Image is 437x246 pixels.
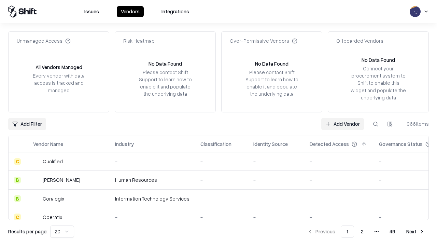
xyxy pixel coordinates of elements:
div: All Vendors Managed [36,64,82,71]
div: No Data Found [255,60,288,67]
div: - [200,195,242,202]
div: Identity Source [253,140,288,148]
div: Vendor Name [33,140,63,148]
img: Operatix [33,214,40,220]
p: Results per page: [8,228,47,235]
div: Detected Access [310,140,349,148]
div: - [200,158,242,165]
nav: pagination [303,225,429,238]
div: Offboarded Vendors [336,37,383,44]
div: - [115,158,189,165]
div: Over-Permissive Vendors [230,37,297,44]
div: Classification [200,140,231,148]
div: B [14,177,21,183]
div: - [200,214,242,221]
div: Information Technology Services [115,195,189,202]
div: - [310,195,368,202]
div: Please contact Shift Support to learn how to enable it and populate the underlying data [243,69,300,98]
button: 49 [384,225,401,238]
div: Governance Status [379,140,423,148]
div: C [14,214,21,220]
div: - [253,214,299,221]
div: Unmanaged Access [17,37,71,44]
div: Risk Heatmap [123,37,155,44]
div: Human Resources [115,176,189,183]
div: Every vendor with data access is tracked and managed [30,72,87,94]
button: Add Filter [8,118,46,130]
div: 966 items [401,120,429,127]
img: Deel [33,177,40,183]
div: - [310,176,368,183]
div: B [14,195,21,202]
button: Issues [80,6,103,17]
a: Add Vendor [321,118,364,130]
div: C [14,158,21,165]
button: 1 [341,225,354,238]
div: Please contact Shift Support to learn how to enable it and populate the underlying data [137,69,194,98]
div: - [310,214,368,221]
div: Operatix [43,214,62,221]
img: Qualified [33,158,40,165]
div: No Data Found [149,60,182,67]
div: - [200,176,242,183]
div: - [253,195,299,202]
div: Industry [115,140,134,148]
div: - [115,214,189,221]
div: No Data Found [362,56,395,64]
div: [PERSON_NAME] [43,176,80,183]
button: 2 [355,225,369,238]
div: - [253,176,299,183]
button: Integrations [157,6,193,17]
div: Coralogix [43,195,64,202]
div: Qualified [43,158,63,165]
div: Connect your procurement system to Shift to enable this widget and populate the underlying data [350,65,407,101]
img: Coralogix [33,195,40,202]
button: Vendors [117,6,144,17]
button: Next [402,225,429,238]
div: - [253,158,299,165]
div: - [310,158,368,165]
